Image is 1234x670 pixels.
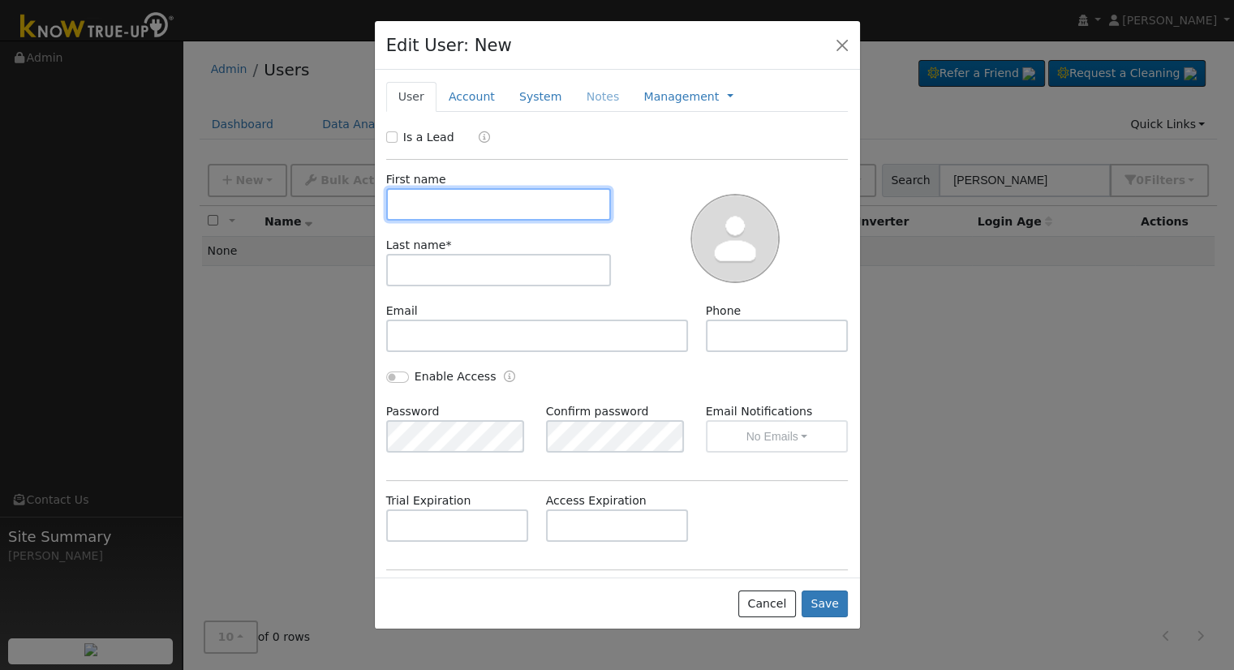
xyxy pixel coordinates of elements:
[386,303,418,320] label: Email
[386,237,452,254] label: Last name
[802,591,849,618] button: Save
[386,403,440,420] label: Password
[415,368,497,385] label: Enable Access
[643,88,719,105] a: Management
[507,82,574,112] a: System
[546,492,647,509] label: Access Expiration
[436,82,507,112] a: Account
[403,129,454,146] label: Is a Lead
[706,303,742,320] label: Phone
[386,171,446,188] label: First name
[738,591,796,618] button: Cancel
[546,403,649,420] label: Confirm password
[504,368,515,387] a: Enable Access
[386,32,512,58] h4: Edit User: New
[386,131,398,143] input: Is a Lead
[706,403,849,420] label: Email Notifications
[386,82,436,112] a: User
[445,238,451,251] span: Required
[386,492,471,509] label: Trial Expiration
[467,129,490,148] a: Lead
